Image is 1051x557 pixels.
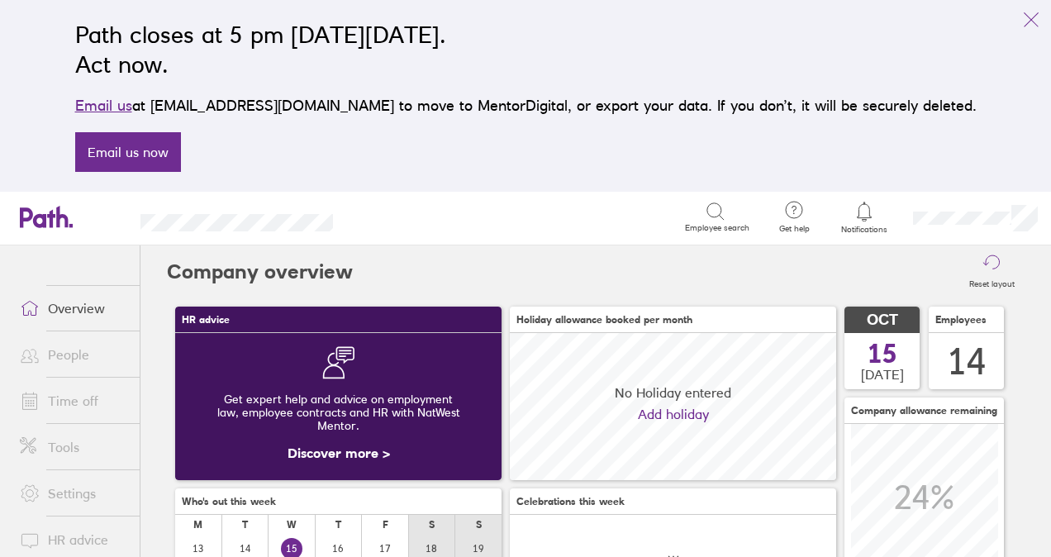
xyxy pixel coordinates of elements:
a: Discover more > [288,445,390,461]
a: Overview [7,292,140,325]
div: Get expert help and advice on employment law, employee contracts and HR with NatWest Mentor. [188,379,488,445]
span: Employee search [685,223,749,233]
span: Who's out this week [182,496,276,507]
a: People [7,338,140,371]
a: Email us now [75,132,181,172]
span: Company allowance remaining [851,405,997,417]
div: T [335,519,341,531]
span: No Holiday entered [615,385,731,400]
p: at [EMAIL_ADDRESS][DOMAIN_NAME] to move to MentorDigital, or export your data. If you don’t, it w... [75,94,977,117]
span: Celebrations this week [516,496,625,507]
h2: Path closes at 5 pm [DATE][DATE]. Act now. [75,20,977,79]
span: Holiday allowance booked per month [516,314,692,326]
div: F [383,519,388,531]
a: Time off [7,384,140,417]
a: Settings [7,477,140,510]
a: Notifications [838,200,892,235]
span: HR advice [182,314,230,326]
a: Add holiday [638,407,709,421]
label: Reset layout [959,274,1025,289]
h2: Company overview [167,245,353,298]
span: Get help [768,224,821,234]
a: HR advice [7,523,140,556]
div: Search [378,209,420,224]
a: Email us [75,97,132,114]
span: Notifications [838,225,892,235]
div: S [476,519,482,531]
div: M [193,519,202,531]
span: Employees [935,314,987,326]
span: [DATE] [861,367,904,382]
span: 15 [868,340,897,367]
span: OCT [867,312,898,329]
div: W [287,519,297,531]
a: Tools [7,431,140,464]
div: S [429,519,435,531]
div: T [242,519,248,531]
button: Reset layout [959,245,1025,298]
div: 14 [947,340,987,383]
